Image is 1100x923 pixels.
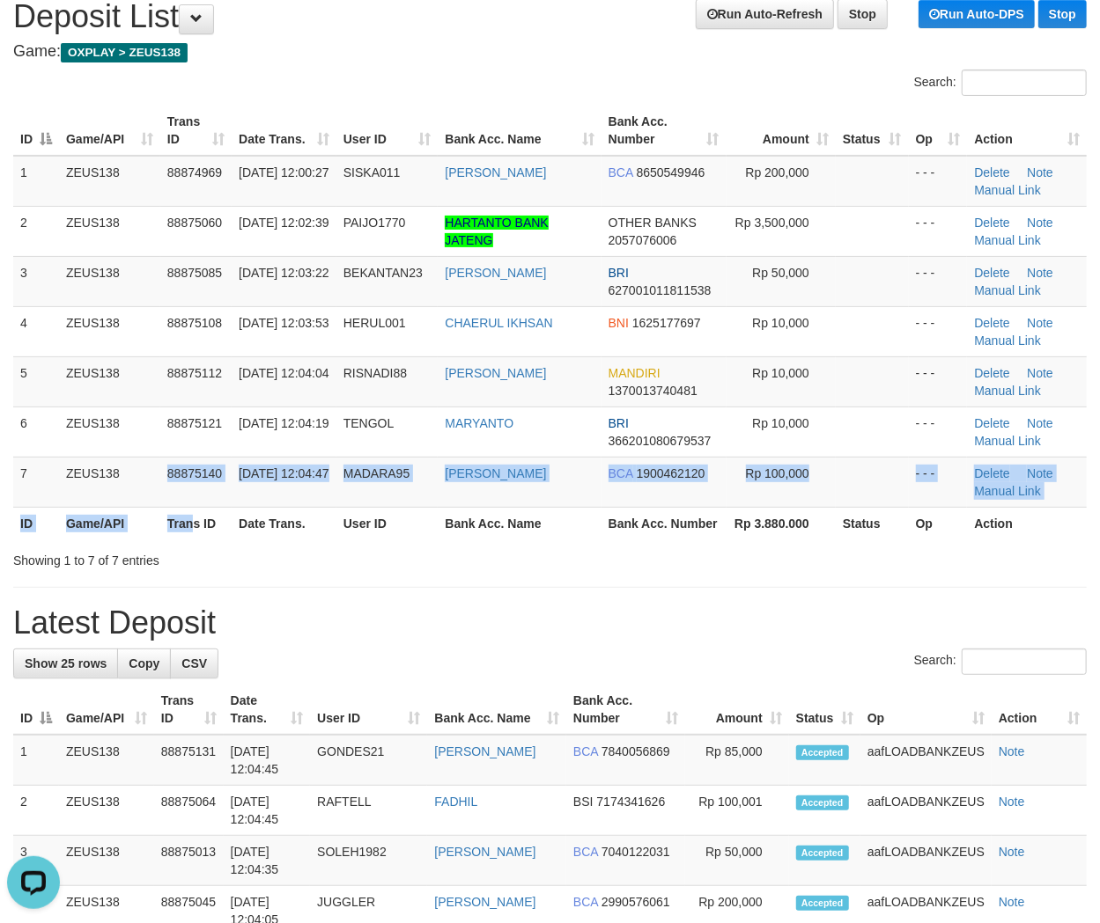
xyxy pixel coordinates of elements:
td: ZEUS138 [59,457,160,507]
span: [DATE] 12:04:19 [239,416,329,430]
a: [PERSON_NAME] [445,165,546,179]
span: BCA [609,165,633,179]
td: 2 [13,206,59,256]
td: GONDES21 [310,735,427,786]
td: - - - [909,457,968,507]
td: ZEUS138 [59,786,154,836]
a: Manual Link [974,434,1041,448]
th: Trans ID: activate to sort column ascending [160,106,232,156]
th: Game/API: activate to sort column ascending [59,106,160,156]
th: Bank Acc. Number [602,507,727,539]
th: ID: activate to sort column descending [13,685,59,735]
td: - - - [909,407,968,457]
a: Note [1027,416,1053,430]
a: Manual Link [974,233,1041,247]
span: Rp 200,000 [746,165,809,179]
span: Copy 627001011811538 to clipboard [609,283,712,297]
th: User ID: activate to sort column ascending [336,106,439,156]
th: Bank Acc. Number: activate to sort column ascending [566,685,685,735]
span: Copy 1625177697 to clipboard [632,316,701,330]
span: MADARA95 [343,466,410,480]
span: BCA [573,895,598,909]
a: Delete [974,266,1009,280]
span: Rp 10,000 [752,316,809,330]
a: Note [1027,266,1053,280]
th: Bank Acc. Name: activate to sort column ascending [427,685,566,735]
span: [DATE] 12:02:39 [239,216,329,230]
span: BRI [609,416,629,430]
td: 5 [13,356,59,407]
a: Manual Link [974,283,1041,297]
td: 88875064 [154,786,224,836]
a: Manual Link [974,384,1041,398]
td: ZEUS138 [59,356,160,407]
th: Op: activate to sort column ascending [909,106,968,156]
label: Search: [914,648,1087,675]
a: MARYANTO [445,416,513,430]
span: Accepted [796,896,849,911]
span: Rp 10,000 [752,416,809,430]
a: Delete [974,466,1009,480]
td: ZEUS138 [59,256,160,306]
a: HARTANTO BANK JATENG [445,216,548,247]
th: Trans ID: activate to sort column ascending [154,685,224,735]
span: BRI [609,266,629,280]
th: User ID [336,507,439,539]
span: Accepted [796,745,849,760]
th: Date Trans.: activate to sort column ascending [224,685,311,735]
span: Copy 8650549946 to clipboard [637,165,705,179]
span: BNI [609,316,629,330]
td: 1 [13,735,59,786]
span: Copy 366201080679537 to clipboard [609,434,712,448]
span: 88875121 [167,416,222,430]
span: [DATE] 12:04:47 [239,466,329,480]
td: 6 [13,407,59,457]
a: [PERSON_NAME] [445,466,546,480]
span: OTHER BANKS [609,216,697,230]
div: Showing 1 to 7 of 7 entries [13,545,445,569]
a: Note [999,845,1025,859]
span: Copy 7174341626 to clipboard [597,795,666,809]
td: [DATE] 12:04:45 [224,735,311,786]
td: Rp 100,001 [685,786,788,836]
th: Action: activate to sort column ascending [992,685,1087,735]
span: Copy 2057076006 to clipboard [609,233,677,247]
td: 88875131 [154,735,224,786]
span: 88875140 [167,466,222,480]
td: SOLEH1982 [310,836,427,886]
span: BCA [609,466,633,480]
th: Game/API [59,507,160,539]
th: Action: activate to sort column ascending [967,106,1087,156]
td: ZEUS138 [59,306,160,356]
span: 88875085 [167,266,222,280]
a: Delete [974,165,1009,179]
span: Copy 2990576061 to clipboard [602,895,670,909]
input: Search: [962,648,1087,675]
th: Bank Acc. Name: activate to sort column ascending [438,106,601,156]
a: Show 25 rows [13,648,118,678]
td: [DATE] 12:04:45 [224,786,311,836]
span: [DATE] 12:03:22 [239,266,329,280]
span: Rp 10,000 [752,366,809,380]
td: 3 [13,836,59,886]
th: Op [909,507,968,539]
td: - - - [909,306,968,356]
span: Copy 1900462120 to clipboard [637,466,705,480]
a: Note [1027,316,1053,330]
label: Search: [914,70,1087,96]
td: ZEUS138 [59,156,160,207]
span: PAIJO1770 [343,216,406,230]
a: Delete [974,416,1009,430]
a: Note [1027,216,1053,230]
span: [DATE] 12:04:04 [239,366,329,380]
button: Open LiveChat chat widget [7,7,60,60]
th: Date Trans.: activate to sort column ascending [232,106,336,156]
input: Search: [962,70,1087,96]
span: Accepted [796,846,849,861]
span: SISKA011 [343,165,401,179]
span: HERUL001 [343,316,406,330]
td: ZEUS138 [59,206,160,256]
span: BEKANTAN23 [343,266,423,280]
a: [PERSON_NAME] [434,895,535,909]
td: aafLOADBANKZEUS [860,735,992,786]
